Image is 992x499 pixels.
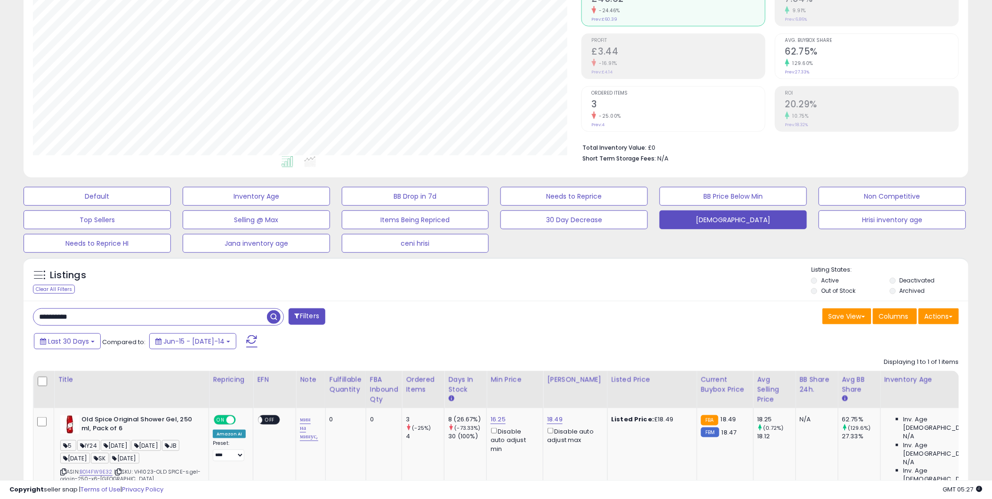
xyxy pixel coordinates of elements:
button: ceni hrisi [342,234,489,253]
div: Current Buybox Price [701,375,750,394]
div: FBA inbound Qty [370,375,398,404]
div: Disable auto adjust max [547,426,600,444]
small: (129.6%) [848,424,871,432]
div: Clear All Filters [33,285,75,294]
button: Needs to Reprice [500,187,648,206]
button: Needs to Reprice HI [24,234,171,253]
button: Columns [873,308,917,324]
div: 62.75% [842,415,880,424]
div: Days In Stock [448,375,483,394]
span: OFF [263,416,278,424]
h2: 20.29% [785,99,959,112]
span: JB [162,440,179,451]
span: Compared to: [102,338,145,346]
span: Columns [879,312,909,321]
button: Selling @ Max [183,210,330,229]
label: Archived [900,287,925,295]
div: 8 (26.67%) [448,415,486,424]
small: -24.46% [596,7,621,14]
div: Ordered Items [406,375,440,394]
div: 3 [406,415,444,424]
div: Amazon AI [213,430,246,438]
button: 30 Day Decrease [500,210,648,229]
span: [DATE] [101,440,130,451]
span: N/A [903,458,915,467]
button: Jun-15 - [DATE]-14 [149,333,236,349]
li: £0 [583,141,952,153]
span: 18.49 [721,415,736,424]
h5: Listings [50,269,86,282]
b: Old Spice Original Shower Gel, 250 ml, Pack of 6 [81,415,196,435]
button: Jana inventory age [183,234,330,253]
span: 5 [60,440,76,451]
span: SK [91,453,108,464]
small: 129.60% [790,60,814,67]
a: Terms of Use [81,485,121,494]
span: [DATE] [110,453,139,464]
div: Preset: [213,440,246,461]
div: Note [300,375,321,385]
div: Displaying 1 to 1 of 1 items [884,358,959,367]
span: Inv. Age [DEMOGRAPHIC_DATA]: [903,415,990,432]
span: 18.47 [722,428,737,437]
span: Inv. Age [DEMOGRAPHIC_DATA]: [903,441,990,458]
div: Listed Price [612,375,693,385]
span: Profit [592,38,765,43]
span: ROI [785,91,959,96]
small: 9.91% [790,7,807,14]
span: Jun-15 - [DATE]-14 [163,337,225,346]
span: 2025-08-14 05:27 GMT [943,485,983,494]
small: (-25%) [412,424,431,432]
h2: £3.44 [592,46,765,59]
small: Avg BB Share. [842,394,848,403]
small: Prev: 6.86% [785,16,807,22]
h2: 62.75% [785,46,959,59]
div: Avg Selling Price [758,375,792,404]
div: [PERSON_NAME] [547,375,603,385]
b: Listed Price: [612,415,654,424]
div: EFN [257,375,292,385]
b: Short Term Storage Fees: [583,154,656,162]
span: Avg. Buybox Share [785,38,959,43]
div: N/A [800,415,831,424]
small: Prev: 4 [592,122,605,128]
strong: Copyright [9,485,44,494]
a: B014FW9E32 [80,468,113,476]
small: -16.91% [596,60,618,67]
span: N/A [903,432,915,441]
a: 18.49 [547,415,563,424]
button: Hrisi inventory age [819,210,966,229]
div: seller snap | | [9,485,163,494]
a: Privacy Policy [122,485,163,494]
label: Out of Stock [821,287,855,295]
button: BB Price Below Min [660,187,807,206]
small: 10.75% [790,113,809,120]
small: -25.00% [596,113,621,120]
div: 0 [330,415,359,424]
button: Save View [823,308,871,324]
span: Last 30 Days [48,337,89,346]
span: ON [215,416,226,424]
button: Actions [919,308,959,324]
div: BB Share 24h. [800,375,834,394]
small: Prev: 27.33% [785,69,810,75]
small: (0.72%) [764,424,784,432]
div: £18.49 [612,415,690,424]
div: Title [58,375,205,385]
b: Total Inventory Value: [583,144,647,152]
button: Filters [289,308,325,325]
p: Listing States: [811,266,968,274]
div: 18.25 [758,415,796,424]
span: [DATE] [60,453,90,464]
button: [DEMOGRAPHIC_DATA] [660,210,807,229]
div: 30 (100%) [448,432,486,441]
small: Prev: £4.14 [592,69,613,75]
div: 18.12 [758,432,796,441]
button: Default [24,187,171,206]
span: [DATE] [131,440,161,451]
small: FBM [701,427,719,437]
div: 4 [406,432,444,441]
button: Items Being Repriced [342,210,489,229]
label: Deactivated [900,276,935,284]
div: Fulfillable Quantity [330,375,362,394]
